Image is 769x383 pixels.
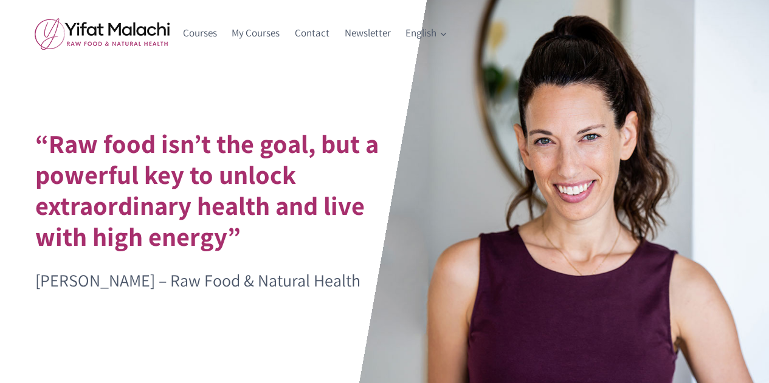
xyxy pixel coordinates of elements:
a: Courses [176,19,225,48]
p: [PERSON_NAME] – Raw Food & Natural Health [35,267,410,294]
a: English [398,19,455,48]
span: English [405,25,447,41]
h1: “Raw food isn’t the goal, but a powerful key to unlock extraordinary health and live with high en... [35,128,410,252]
a: Contact [288,19,337,48]
a: My Courses [224,19,288,48]
img: yifat_logo41_en.png [35,18,170,50]
a: Newsletter [337,19,398,48]
nav: Primary [176,19,455,48]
